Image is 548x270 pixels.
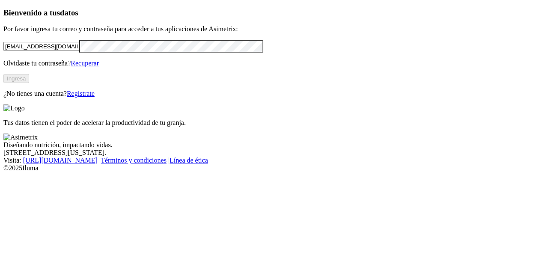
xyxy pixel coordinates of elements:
[71,59,99,67] a: Recuperar
[3,74,29,83] button: Ingresa
[3,134,38,141] img: Asimetrix
[101,157,167,164] a: Términos y condiciones
[3,8,545,18] h3: Bienvenido a tus
[3,141,545,149] div: Diseñando nutrición, impactando vidas.
[23,157,98,164] a: [URL][DOMAIN_NAME]
[3,149,545,157] div: [STREET_ADDRESS][US_STATE].
[3,90,545,98] p: ¿No tienes una cuenta?
[3,42,79,51] input: Tu correo
[3,119,545,127] p: Tus datos tienen el poder de acelerar la productividad de tu granja.
[3,25,545,33] p: Por favor ingresa tu correo y contraseña para acceder a tus aplicaciones de Asimetrix:
[60,8,78,17] span: datos
[3,59,545,67] p: Olvidaste tu contraseña?
[3,157,545,164] div: Visita : | |
[3,164,545,172] div: © 2025 Iluma
[170,157,208,164] a: Línea de ética
[67,90,95,97] a: Regístrate
[3,104,25,112] img: Logo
